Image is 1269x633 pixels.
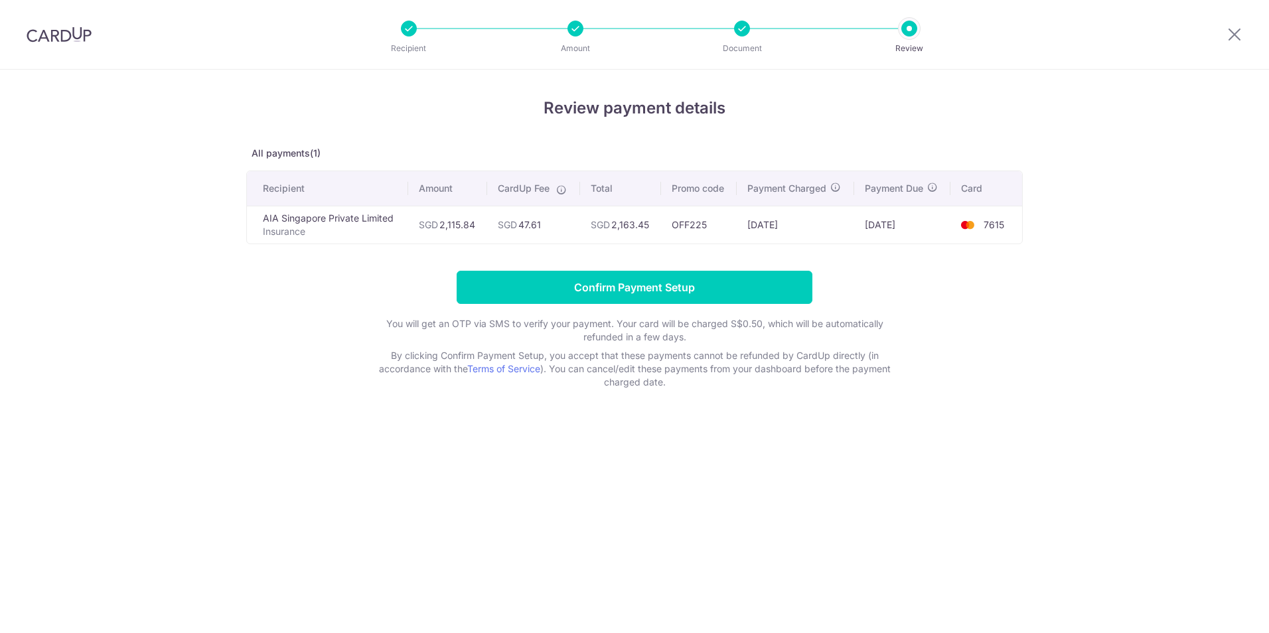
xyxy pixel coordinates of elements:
th: Amount [408,171,488,206]
h4: Review payment details [246,96,1023,120]
span: Payment Due [865,182,923,195]
p: All payments(1) [246,147,1023,160]
th: Recipient [247,171,408,206]
th: Total [580,171,662,206]
td: AIA Singapore Private Limited [247,206,408,244]
span: Payment Charged [747,182,826,195]
td: 47.61 [487,206,579,244]
p: By clicking Confirm Payment Setup, you accept that these payments cannot be refunded by CardUp di... [369,349,900,389]
input: Confirm Payment Setup [457,271,812,304]
span: SGD [498,219,517,230]
th: Promo code [661,171,737,206]
td: OFF225 [661,206,737,244]
a: Terms of Service [467,363,540,374]
td: 2,115.84 [408,206,488,244]
td: 2,163.45 [580,206,662,244]
th: Card [950,171,1022,206]
span: 7615 [984,219,1004,230]
td: [DATE] [854,206,950,244]
p: Document [693,42,791,55]
span: SGD [419,219,438,230]
td: [DATE] [737,206,854,244]
span: CardUp Fee [498,182,550,195]
img: CardUp [27,27,92,42]
p: Insurance [263,225,398,238]
p: Review [860,42,958,55]
p: You will get an OTP via SMS to verify your payment. Your card will be charged S$0.50, which will ... [369,317,900,344]
img: <span class="translation_missing" title="translation missing: en.account_steps.new_confirm_form.b... [954,217,981,233]
p: Amount [526,42,625,55]
p: Recipient [360,42,458,55]
span: SGD [591,219,610,230]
